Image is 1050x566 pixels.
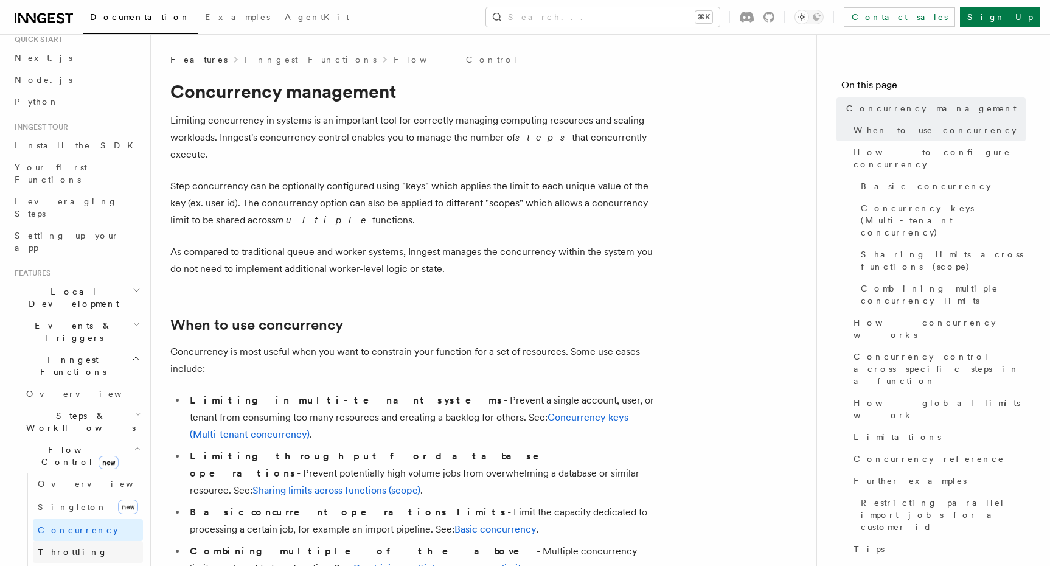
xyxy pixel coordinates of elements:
[849,392,1026,426] a: How global limits work
[190,394,504,406] strong: Limiting in multi-tenant systems
[252,484,420,496] a: Sharing limits across functions (scope)
[486,7,720,27] button: Search...⌘K
[276,214,372,226] em: multiple
[15,97,59,107] span: Python
[21,439,143,473] button: Flow Controlnew
[849,141,1026,175] a: How to configure concurrency
[170,343,657,377] p: Concurrency is most useful when you want to constrain your function for a set of resources. Some ...
[849,119,1026,141] a: When to use concurrency
[190,545,537,557] strong: Combining multiple of the above
[186,392,657,443] li: - Prevent a single account, user, or tenant from consuming too many resources and creating a back...
[198,4,277,33] a: Examples
[10,190,143,225] a: Leveraging Steps
[38,502,107,512] span: Singleton
[170,54,228,66] span: Features
[454,523,537,535] a: Basic concurrency
[99,456,119,469] span: new
[118,500,138,514] span: new
[21,444,134,468] span: Flow Control
[38,479,163,489] span: Overview
[841,97,1026,119] a: Concurrency management
[15,75,72,85] span: Node.js
[846,102,1017,114] span: Concurrency management
[10,349,143,383] button: Inngest Functions
[10,225,143,259] a: Setting up your app
[277,4,356,33] a: AgentKit
[10,91,143,113] a: Python
[38,525,118,535] span: Concurrency
[854,146,1026,170] span: How to configure concurrency
[15,197,117,218] span: Leveraging Steps
[849,448,1026,470] a: Concurrency reference
[854,431,941,443] span: Limitations
[856,197,1026,243] a: Concurrency keys (Multi-tenant concurrency)
[10,47,143,69] a: Next.js
[15,162,87,184] span: Your first Functions
[695,11,712,23] kbd: ⌘K
[15,141,141,150] span: Install the SDK
[83,4,198,34] a: Documentation
[26,389,151,399] span: Overview
[854,475,967,487] span: Further examples
[10,281,143,315] button: Local Development
[170,316,343,334] a: When to use concurrency
[854,124,1017,136] span: When to use concurrency
[10,35,63,44] span: Quick start
[841,78,1026,97] h4: On this page
[190,506,507,518] strong: Basic concurrent operations limits
[38,547,108,557] span: Throttling
[861,497,1026,533] span: Restricting parallel import jobs for a customer id
[849,346,1026,392] a: Concurrency control across specific steps in a function
[21,383,143,405] a: Overview
[15,53,72,63] span: Next.js
[854,397,1026,421] span: How global limits work
[854,543,885,555] span: Tips
[861,282,1026,307] span: Combining multiple concurrency limits
[170,243,657,278] p: As compared to traditional queue and worker systems, Inngest manages the concurrency within the s...
[849,312,1026,346] a: How concurrency works
[849,538,1026,560] a: Tips
[21,405,143,439] button: Steps & Workflows
[190,450,556,479] strong: Limiting throughput for database operations
[844,7,955,27] a: Contact sales
[861,202,1026,239] span: Concurrency keys (Multi-tenant concurrency)
[10,285,133,310] span: Local Development
[856,175,1026,197] a: Basic concurrency
[15,231,119,253] span: Setting up your app
[856,243,1026,278] a: Sharing limits across functions (scope)
[854,453,1004,465] span: Concurrency reference
[33,473,143,495] a: Overview
[849,470,1026,492] a: Further examples
[10,135,143,156] a: Install the SDK
[245,54,377,66] a: Inngest Functions
[394,54,518,66] a: Flow Control
[856,278,1026,312] a: Combining multiple concurrency limits
[861,248,1026,273] span: Sharing limits across functions (scope)
[33,541,143,563] a: Throttling
[170,80,657,102] h1: Concurrency management
[856,492,1026,538] a: Restricting parallel import jobs for a customer id
[849,426,1026,448] a: Limitations
[90,12,190,22] span: Documentation
[33,519,143,541] a: Concurrency
[205,12,270,22] span: Examples
[10,122,68,132] span: Inngest tour
[10,354,131,378] span: Inngest Functions
[10,315,143,349] button: Events & Triggers
[285,12,349,22] span: AgentKit
[33,495,143,519] a: Singletonnew
[170,112,657,163] p: Limiting concurrency in systems is an important tool for correctly managing computing resources a...
[861,180,991,192] span: Basic concurrency
[21,410,136,434] span: Steps & Workflows
[10,69,143,91] a: Node.js
[515,131,572,143] em: steps
[794,10,824,24] button: Toggle dark mode
[854,351,1026,387] span: Concurrency control across specific steps in a function
[186,504,657,538] li: - Limit the capacity dedicated to processing a certain job, for example an import pipeline. See: .
[10,320,133,344] span: Events & Triggers
[854,316,1026,341] span: How concurrency works
[170,178,657,229] p: Step concurrency can be optionally configured using "keys" which applies the limit to each unique...
[186,448,657,499] li: - Prevent potentially high volume jobs from overwhelming a database or similar resource. See: .
[10,268,50,278] span: Features
[960,7,1040,27] a: Sign Up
